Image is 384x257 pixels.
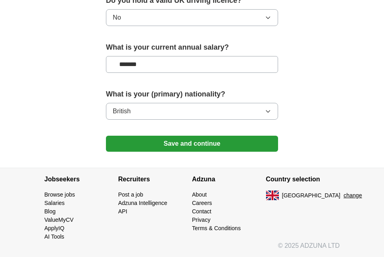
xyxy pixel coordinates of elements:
button: No [106,9,278,26]
a: ValueMyCV [45,217,74,223]
a: About [192,191,207,198]
img: UK flag [266,191,279,200]
a: Blog [45,208,56,215]
button: British [106,103,278,120]
a: Privacy [192,217,211,223]
div: © 2025 ADZUNA LTD [38,241,346,257]
a: ApplyIQ [45,225,65,231]
a: Careers [192,200,212,206]
label: What is your (primary) nationality? [106,89,278,100]
h4: Country selection [266,168,340,191]
span: No [113,13,121,22]
a: Terms & Conditions [192,225,241,231]
a: Salaries [45,200,65,206]
a: Adzuna Intelligence [118,200,167,206]
a: Browse jobs [45,191,75,198]
a: AI Tools [45,233,65,240]
a: Post a job [118,191,143,198]
span: British [113,106,130,116]
button: change [343,191,362,200]
label: What is your current annual salary? [106,42,278,53]
span: [GEOGRAPHIC_DATA] [282,191,341,200]
button: Save and continue [106,136,278,152]
a: API [118,208,128,215]
a: Contact [192,208,211,215]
